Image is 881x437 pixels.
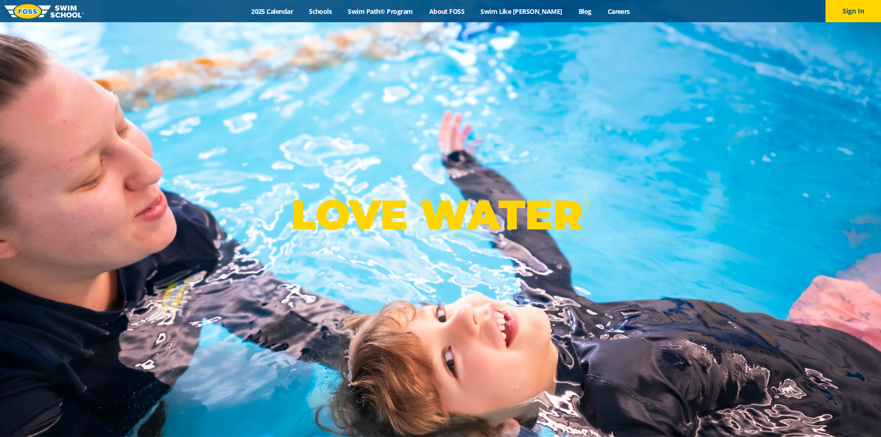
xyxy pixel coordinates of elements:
a: About FOSS [421,7,473,16]
a: Careers [599,7,638,16]
a: Schools [301,7,340,16]
img: FOSS Swim School Logo [5,4,84,18]
a: Swim Like [PERSON_NAME] [473,7,571,16]
a: Swim Path® Program [340,7,421,16]
a: Blog [570,7,599,16]
a: 2025 Calendar [243,7,301,16]
p: LOVE WATER [291,190,590,240]
sup: ® [583,199,590,211]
